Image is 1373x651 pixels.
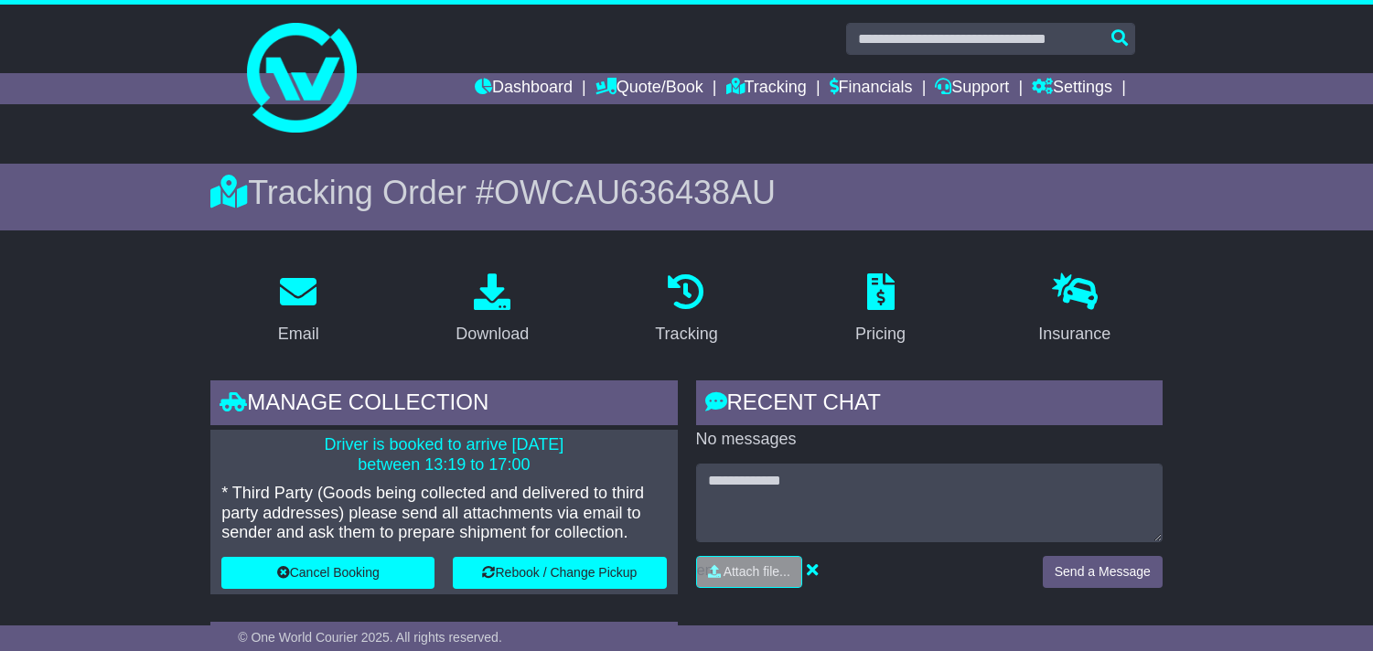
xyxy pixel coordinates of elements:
[830,73,913,104] a: Financials
[726,73,807,104] a: Tracking
[475,73,573,104] a: Dashboard
[453,557,666,589] button: Rebook / Change Pickup
[494,174,776,211] span: OWCAU636438AU
[444,267,541,353] a: Download
[655,322,717,347] div: Tracking
[221,435,666,475] p: Driver is booked to arrive [DATE] between 13:19 to 17:00
[278,322,319,347] div: Email
[221,484,666,543] p: * Third Party (Goods being collected and delivered to third party addresses) please send all atta...
[210,380,677,430] div: Manage collection
[595,73,703,104] a: Quote/Book
[456,322,529,347] div: Download
[643,267,729,353] a: Tracking
[696,380,1163,430] div: RECENT CHAT
[238,630,502,645] span: © One World Courier 2025. All rights reserved.
[1032,73,1112,104] a: Settings
[1043,556,1163,588] button: Send a Message
[210,173,1163,212] div: Tracking Order #
[843,267,917,353] a: Pricing
[221,557,434,589] button: Cancel Booking
[1026,267,1122,353] a: Insurance
[855,322,906,347] div: Pricing
[1038,322,1110,347] div: Insurance
[266,267,331,353] a: Email
[935,73,1009,104] a: Support
[696,430,1163,450] p: No messages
